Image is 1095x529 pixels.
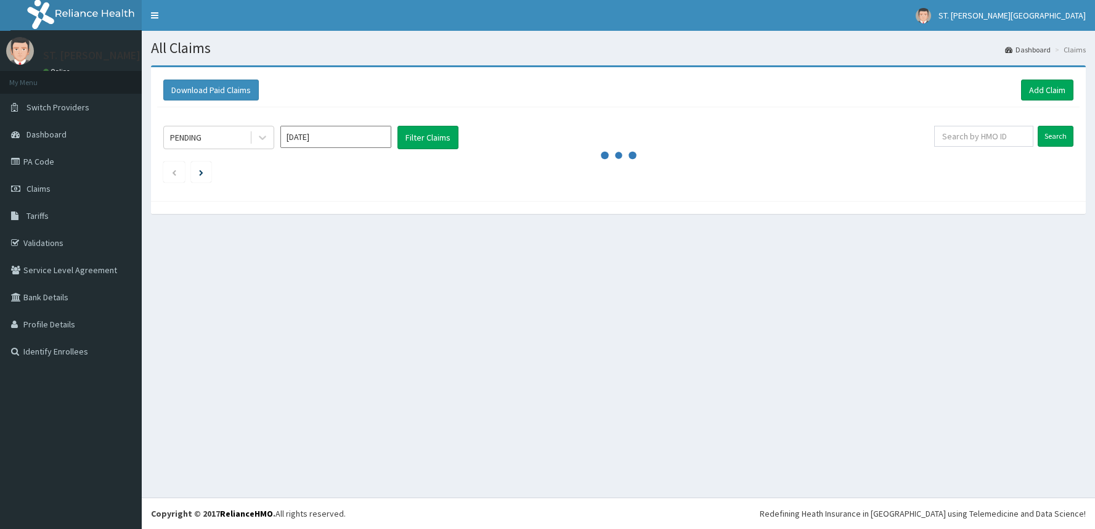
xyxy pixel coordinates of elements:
a: RelianceHMO [220,508,273,519]
a: Dashboard [1005,44,1051,55]
footer: All rights reserved. [142,498,1095,529]
input: Search [1038,126,1073,147]
svg: audio-loading [600,137,637,174]
a: Next page [199,166,203,178]
div: Redefining Heath Insurance in [GEOGRAPHIC_DATA] using Telemedicine and Data Science! [760,507,1086,520]
span: Dashboard [26,129,67,140]
div: PENDING [170,131,201,144]
button: Filter Claims [397,126,458,149]
span: Tariffs [26,210,49,221]
img: User Image [6,37,34,65]
span: Switch Providers [26,102,89,113]
span: Claims [26,183,51,194]
a: Online [43,67,73,76]
button: Download Paid Claims [163,80,259,100]
input: Select Month and Year [280,126,391,148]
a: Previous page [171,166,177,178]
img: User Image [916,8,931,23]
strong: Copyright © 2017 . [151,508,275,519]
input: Search by HMO ID [934,126,1033,147]
li: Claims [1052,44,1086,55]
p: ST. [PERSON_NAME][GEOGRAPHIC_DATA] [43,50,242,61]
span: ST. [PERSON_NAME][GEOGRAPHIC_DATA] [938,10,1086,21]
h1: All Claims [151,40,1086,56]
a: Add Claim [1021,80,1073,100]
